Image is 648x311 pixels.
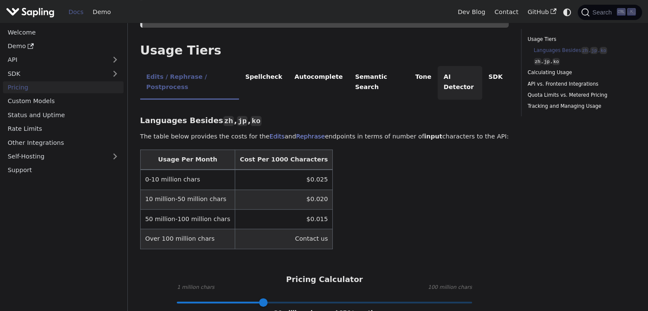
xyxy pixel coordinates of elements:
[296,133,325,140] a: Rephrase
[239,66,288,100] li: Spellcheck
[552,58,560,65] code: ko
[3,150,124,163] a: Self-Hosting
[140,170,235,190] td: 0-10 million chars
[235,190,333,209] td: $0.020
[527,102,633,110] a: Tracking and Managing Usage
[140,132,509,142] p: The table below provides the costs for the and endpoints in terms of number of characters to the ...
[581,47,589,54] code: zh
[270,133,285,140] a: Edits
[251,116,261,126] code: ko
[140,229,235,249] td: Over 100 million chars
[453,6,490,19] a: Dev Blog
[140,190,235,209] td: 10 million-50 million chars
[235,229,333,249] td: Contact us
[527,80,633,88] a: API vs. Frontend Integrations
[599,47,607,54] code: ko
[88,6,115,19] a: Demo
[590,47,598,54] code: jp
[235,170,333,190] td: $0.025
[140,150,235,170] th: Usage Per Month
[3,81,124,94] a: Pricing
[223,116,234,126] code: zh
[3,123,124,135] a: Rate Limits
[3,95,124,107] a: Custom Models
[237,116,248,126] code: jp
[140,209,235,229] td: 50 million-100 million chars
[140,66,239,100] li: Edits / Rephrase / Postprocess
[578,5,642,20] button: Search (Ctrl+K)
[349,66,409,100] li: Semantic Search
[561,6,573,18] button: Switch between dark and light mode (currently system mode)
[527,69,633,77] a: Calculating Usage
[3,109,124,121] a: Status and Uptime
[177,283,214,292] span: 1 million chars
[6,6,58,18] a: Sapling.ai
[3,40,124,52] a: Demo
[424,133,442,140] strong: input
[3,136,124,149] a: Other Integrations
[107,54,124,66] button: Expand sidebar category 'API'
[543,58,550,65] code: jp
[590,9,617,16] span: Search
[3,164,124,176] a: Support
[534,46,630,55] a: Languages Besideszh,jp,ko
[286,275,363,285] h3: Pricing Calculator
[3,54,107,66] a: API
[409,66,438,100] li: Tone
[534,58,541,65] code: zh
[3,67,107,80] a: SDK
[3,26,124,38] a: Welcome
[438,66,482,100] li: AI Detector
[523,6,561,19] a: GitHub
[235,150,333,170] th: Cost Per 1000 Characters
[627,8,636,16] kbd: K
[140,43,509,58] h2: Usage Tiers
[140,116,509,126] h3: Languages Besides , ,
[288,66,349,100] li: Autocomplete
[64,6,88,19] a: Docs
[527,91,633,99] a: Quota Limits vs. Metered Pricing
[490,6,523,19] a: Contact
[235,209,333,229] td: $0.015
[428,283,472,292] span: 100 million chars
[482,66,509,100] li: SDK
[534,58,630,66] a: zh,jp,ko
[107,67,124,80] button: Expand sidebar category 'SDK'
[6,6,55,18] img: Sapling.ai
[527,35,633,43] a: Usage Tiers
